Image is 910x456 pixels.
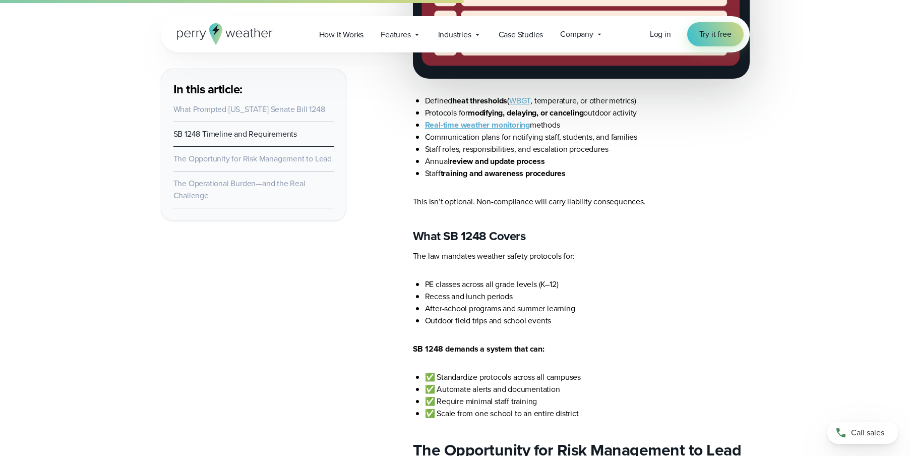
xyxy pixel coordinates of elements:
div: Delete [4,50,906,60]
li: Annual [425,155,750,167]
strong: review and update process [449,155,544,167]
span: Try it free [699,28,732,40]
li: Staff roles, responsibilities, and escalation procedures [425,143,750,155]
a: SB 1248 Timeline and Requirements [173,128,297,140]
div: Sign out [4,69,906,78]
li: ✅ Require minimal staff training [425,395,750,408]
li: Outdoor field trips and school events [425,315,750,327]
li: Recess and lunch periods [425,291,750,303]
span: Features [381,29,410,41]
span: How it Works [319,29,364,41]
strong: What SB 1248 Covers [413,227,526,245]
li: ✅ Automate alerts and documentation [425,383,750,395]
span: Case Studies [499,29,543,41]
li: After-school programs and summer learning [425,303,750,315]
p: This isn’t optional. Non-compliance will carry liability consequences. [413,196,750,208]
a: The Operational Burden—and the Real Challenge [173,178,306,201]
li: Protocols for outdoor activity [425,107,750,119]
strong: training and awareness procedures [441,167,566,179]
li: Communication plans for notifying staff, students, and families [425,131,750,143]
div: Sort New > Old [4,32,906,41]
a: The Opportunity for Risk Management to Lead [173,153,332,164]
a: What Prompted [US_STATE] Senate Bill 1248 [173,103,325,115]
p: The law mandates weather safety protocols for: [413,250,750,262]
a: Try it free [687,22,744,46]
a: How it Works [311,24,373,45]
a: WBGT [509,95,530,106]
a: Real-time weather monitoring [425,119,530,131]
li: Defined ( , temperature, or other metrics) [425,95,750,107]
h3: In this article: [173,81,334,97]
strong: heat thresholds [452,95,507,106]
a: Log in [650,28,671,40]
span: Call sales [851,427,884,439]
div: Home [4,4,211,13]
div: Sort A > Z [4,23,906,32]
strong: SB 1248 demands a system that can: [413,343,544,355]
li: ✅ Standardize protocols across all campuses [425,371,750,383]
a: Case Studies [490,24,552,45]
span: Industries [438,29,471,41]
li: Staff [425,167,750,180]
div: Options [4,60,906,69]
li: ✅ Scale from one school to an entire district [425,408,750,420]
span: Company [560,28,593,40]
li: methods [425,119,750,131]
a: Call sales [827,422,898,444]
li: PE classes across all grade levels (K–12) [425,278,750,291]
strong: modifying, delaying, or canceling [468,107,583,119]
div: Move To ... [4,41,906,50]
